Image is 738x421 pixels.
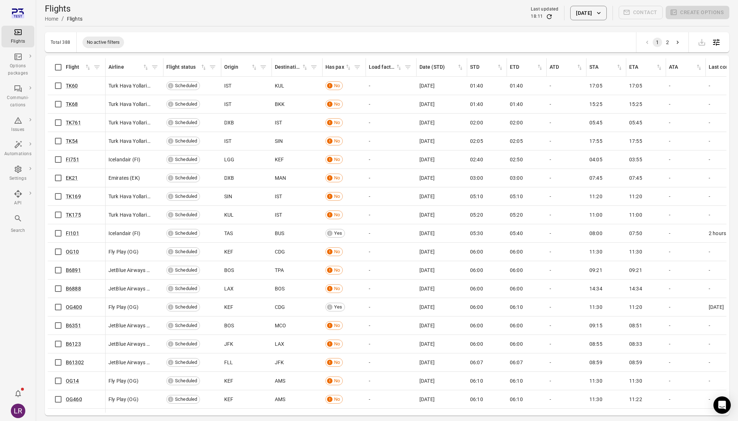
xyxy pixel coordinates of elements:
span: Origin [224,63,258,71]
span: Turk Hava Yollari (Turkish Airlines Co.) (TK) [108,119,150,126]
span: Yes [332,230,345,237]
span: Turk Hava Yollari (Turkish Airlines Co.) (TK) [108,137,150,145]
span: Filter by destination [308,62,319,73]
span: TPA [275,267,284,274]
span: 06:00 [470,267,483,274]
span: 07:45 [629,174,642,182]
span: JetBlue Airways (B6) [108,322,150,329]
span: Scheduled [172,119,200,126]
button: Search [1,212,34,236]
span: 03:00 [470,174,483,182]
a: Home [45,16,59,22]
div: Open Intercom Messenger [713,396,731,414]
span: 14:34 [629,285,642,292]
span: No [332,248,342,255]
span: LAX [224,285,234,292]
div: - [369,211,414,218]
span: IST [275,211,282,218]
div: Flight status [166,63,200,71]
a: B61302 [66,360,84,365]
span: IST [224,82,231,89]
span: BOS [224,267,234,274]
div: Sort by load factor in ascending order [369,63,402,71]
span: Has pax [325,63,352,71]
div: - [550,193,584,200]
span: 09:21 [629,267,642,274]
span: 11:00 [629,211,642,218]
span: Turk Hava Yollari (Turkish Airlines Co.) (TK) [108,101,150,108]
span: No [332,101,342,108]
span: 05:20 [470,211,483,218]
div: - [369,174,414,182]
button: Filter by flight [91,62,102,73]
a: TK169 [66,194,81,199]
span: 04:05 [589,156,602,163]
span: Scheduled [172,267,200,274]
li: / [61,14,64,23]
a: B6888 [66,286,81,292]
span: Airline [108,63,149,71]
span: 06:00 [510,248,523,255]
span: ATA [669,63,703,71]
span: Scheduled [172,303,200,311]
span: ETA [629,63,663,71]
div: - [669,174,703,182]
span: SIN [275,137,283,145]
span: [DATE] [419,82,435,89]
button: Filter by flight status [207,62,218,73]
span: STD [470,63,504,71]
span: 05:45 [589,119,602,126]
div: Flights [4,38,31,45]
a: TK68 [66,101,78,107]
div: - [669,82,703,89]
a: EK21 [66,175,78,181]
a: Issues [1,114,34,136]
span: No [332,119,342,126]
span: ETD [510,63,543,71]
a: API [1,187,34,209]
a: TK175 [66,212,81,218]
span: 05:10 [470,193,483,200]
span: No [332,193,342,200]
a: Flights [1,26,34,47]
span: No [332,82,342,89]
span: 02:50 [510,156,523,163]
span: 08:00 [589,230,602,237]
span: [DATE] [419,101,435,108]
div: - [669,119,703,126]
a: B6351 [66,323,81,328]
span: Scheduled [172,174,200,182]
nav: Breadcrumbs [45,14,82,23]
span: KUL [275,82,284,89]
span: 01:40 [470,101,483,108]
a: OG10 [66,249,79,255]
a: FI751 [66,157,79,162]
div: Sort by STA in ascending order [589,63,623,71]
a: TK761 [66,120,81,126]
span: Scheduled [172,230,200,237]
span: JetBlue Airways (B6) [108,285,150,292]
div: - [669,267,703,274]
span: 06:00 [470,248,483,255]
span: [DATE] [419,230,435,237]
div: - [550,101,584,108]
span: Yes [332,303,345,311]
span: [DATE] [419,267,435,274]
div: Sort by destination in ascending order [275,63,308,71]
div: Sort by date (STD) in ascending order [419,63,464,71]
span: 17:05 [589,82,602,89]
a: Communi-cations [1,82,34,111]
span: Please make a selection to create an option package [666,6,729,20]
span: [DATE] [419,137,435,145]
div: - [669,193,703,200]
span: Filter by origin [258,62,269,73]
div: - [369,303,414,311]
div: Automations [4,150,31,158]
span: KUL [224,211,234,218]
span: 02:40 [470,156,483,163]
span: Destination [275,63,308,71]
a: TK54 [66,138,78,144]
span: No active filters [82,39,124,46]
span: 03:00 [510,174,523,182]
